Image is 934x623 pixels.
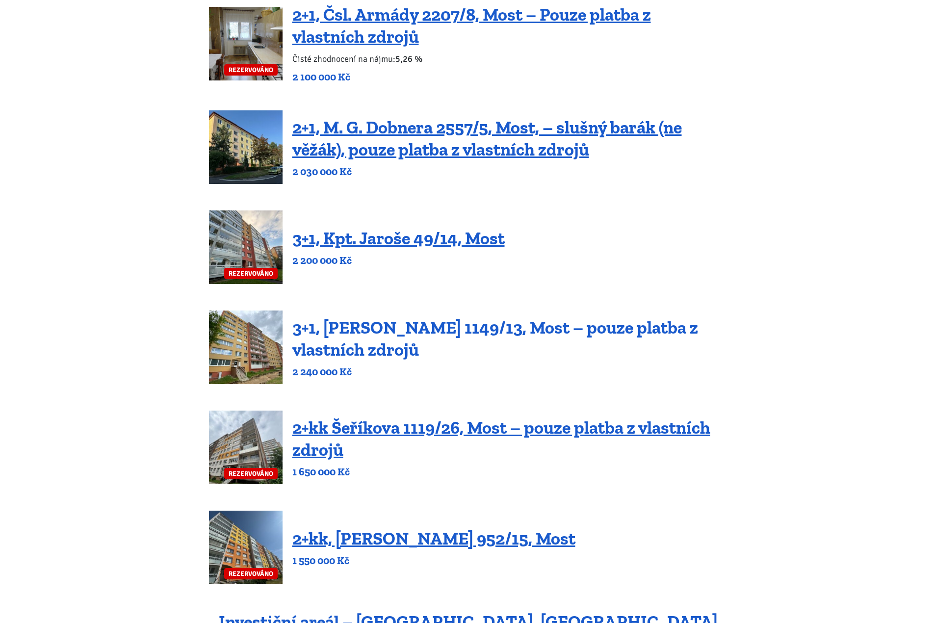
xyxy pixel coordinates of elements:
[292,165,726,179] p: 2 030 000 Kč
[292,70,726,84] p: 2 100 000 Kč
[209,511,283,584] a: REZERVOVÁNO
[224,64,278,76] span: REZERVOVÁNO
[209,7,283,80] a: REZERVOVÁNO
[292,528,575,549] a: 2+kk, [PERSON_NAME] 952/15, Most
[209,411,283,484] a: REZERVOVÁNO
[292,228,505,249] a: 3+1, Kpt. Jaroše 49/14, Most
[292,417,710,460] a: 2+kk Šeříkova 1119/26, Most – pouze platba z vlastních zdrojů
[292,52,726,66] p: Čisté zhodnocení na nájmu:
[209,210,283,284] a: REZERVOVÁNO
[292,365,726,379] p: 2 240 000 Kč
[292,117,682,160] a: 2+1, M. G. Dobnera 2557/5, Most, – slušný barák (ne věžák), pouze platba z vlastních zdrojů
[224,268,278,279] span: REZERVOVÁNO
[395,53,422,64] b: 5,26 %
[224,568,278,579] span: REZERVOVÁNO
[292,317,698,360] a: 3+1, [PERSON_NAME] 1149/13, Most – pouze platba z vlastních zdrojů
[292,465,726,479] p: 1 650 000 Kč
[292,554,575,568] p: 1 550 000 Kč
[224,468,278,479] span: REZERVOVÁNO
[292,254,505,267] p: 2 200 000 Kč
[292,4,651,47] a: 2+1, Čsl. Armády 2207/8, Most – Pouze platba z vlastních zdrojů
